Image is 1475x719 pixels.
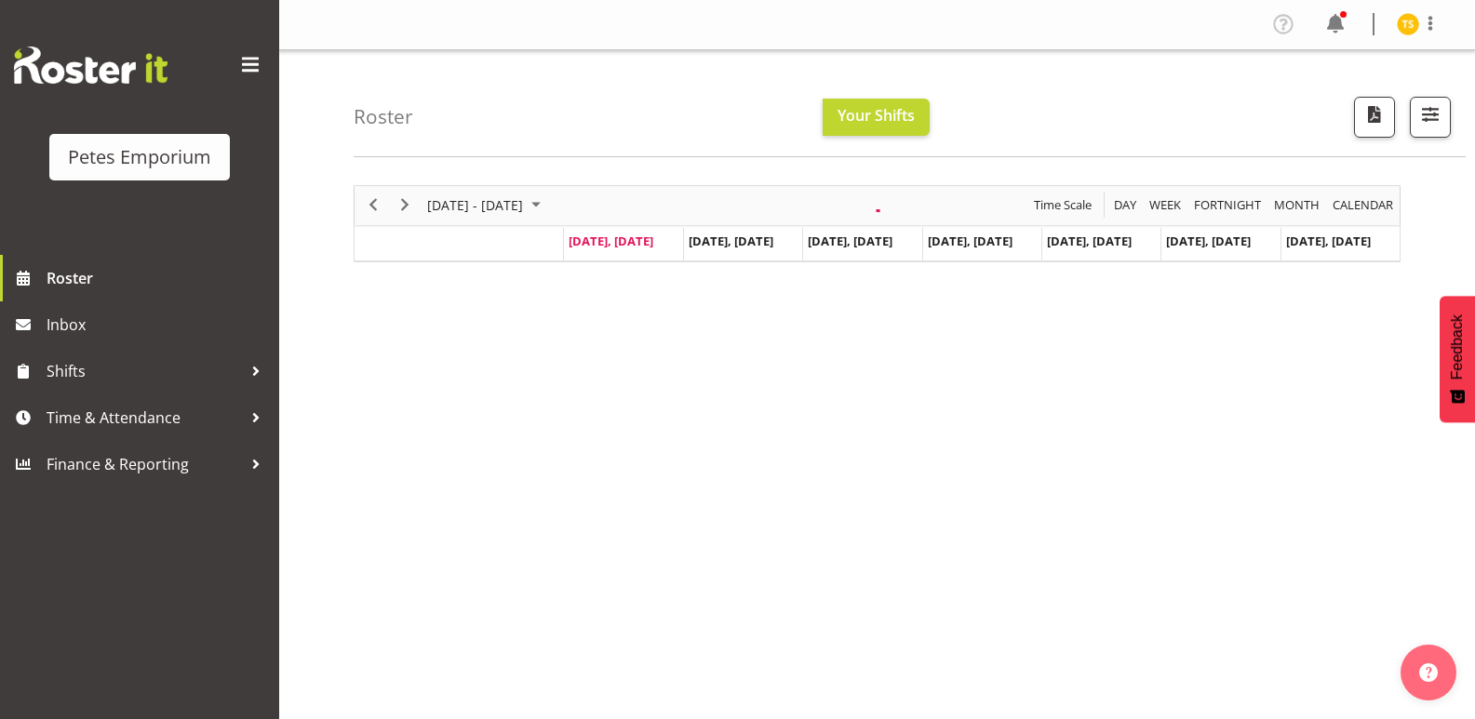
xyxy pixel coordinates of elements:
img: help-xxl-2.png [1419,663,1438,682]
div: Petes Emporium [68,143,211,171]
img: tamara-straker11292.jpg [1397,13,1419,35]
button: Filter Shifts [1410,97,1451,138]
span: Roster [47,264,270,292]
img: Rosterit website logo [14,47,168,84]
h4: Roster [354,106,413,127]
span: Time & Attendance [47,404,242,432]
div: Timeline Week of September 29, 2025 [354,185,1401,262]
span: Finance & Reporting [47,450,242,478]
button: Your Shifts [823,99,930,136]
span: Inbox [47,311,270,339]
span: Your Shifts [838,105,915,126]
span: Feedback [1449,314,1466,379]
span: Shifts [47,357,242,385]
button: Feedback - Show survey [1440,296,1475,422]
button: Download a PDF of the roster according to the set date range. [1354,97,1395,138]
